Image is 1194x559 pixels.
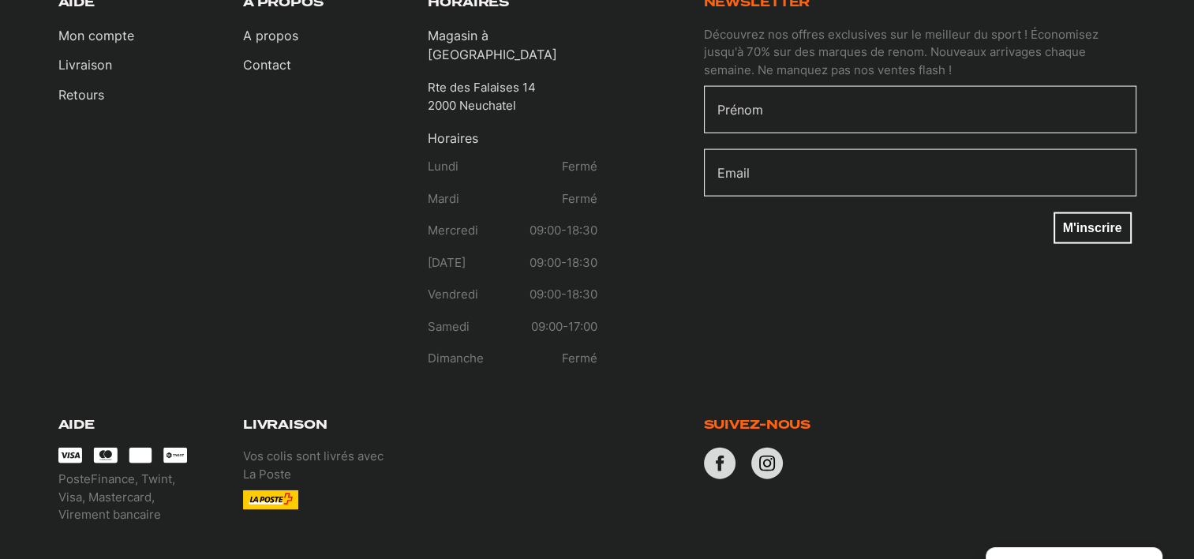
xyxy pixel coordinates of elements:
[704,86,1136,133] input: Prénom
[428,318,470,336] p: Samedi
[243,448,412,483] p: Vos colis sont livrés avec La Poste
[704,418,810,433] h3: Suivez-nous
[58,26,134,45] a: Mon compte
[428,286,478,304] p: Vendredi
[243,26,298,45] a: A propos
[428,158,459,176] p: Lundi
[704,26,1136,80] p: Découvrez nos offres exclusives sur le meilleur du sport ! Économisez jusqu'à 70% sur des marques...
[704,149,1136,197] input: Email
[561,350,597,368] p: Fermé
[561,158,597,176] p: Fermé
[58,55,134,74] a: Livraison
[428,350,484,368] p: Dimanche
[428,129,597,158] p: Horaires
[58,471,227,524] p: PosteFinance, Twint, Visa, Mastercard, Virement bancaire
[1054,212,1132,244] button: M'inscrire
[529,286,597,304] p: 09:00-18:30
[428,254,466,272] p: [DATE]
[561,190,597,208] p: Fermé
[243,55,298,74] a: Contact
[58,418,95,433] h3: Aide
[428,79,536,114] p: Rte des Falaises 14 2000 Neuchatel
[529,222,597,240] p: 09:00-18:30
[243,418,328,433] h3: Livraison
[428,190,459,208] p: Mardi
[530,318,597,336] p: 09:00-17:00
[428,26,597,64] p: Magasin à [GEOGRAPHIC_DATA]
[58,85,134,104] a: Retours
[428,222,478,240] p: Mercredi
[529,254,597,272] p: 09:00-18:30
